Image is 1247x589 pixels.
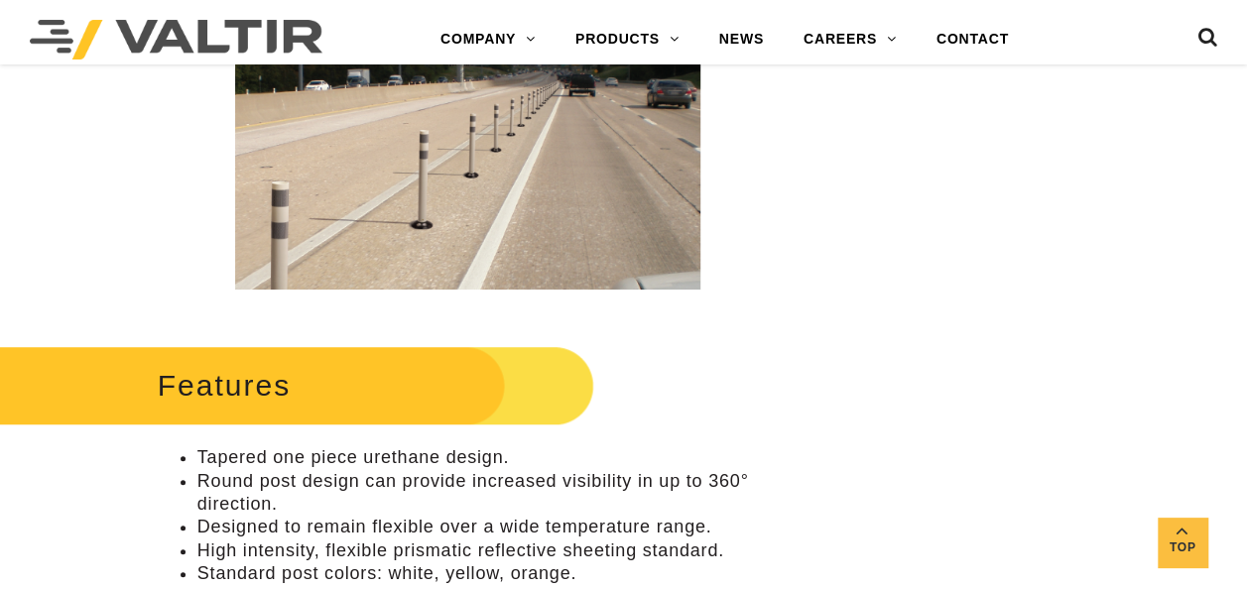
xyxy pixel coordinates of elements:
a: COMPANY [421,20,556,59]
a: Top [1158,518,1207,567]
li: Standard post colors: white, yellow, orange. [197,562,778,585]
a: CONTACT [917,20,1029,59]
a: NEWS [699,20,784,59]
span: Top [1158,537,1207,560]
li: Tapered one piece urethane design. [197,446,778,469]
li: Round post design can provide increased visibility in up to 360° direction. [197,470,778,517]
li: High intensity, flexible prismatic reflective sheeting standard. [197,539,778,562]
a: PRODUCTS [556,20,699,59]
a: CAREERS [784,20,917,59]
img: Valtir [30,20,322,59]
li: Designed to remain flexible over a wide temperature range. [197,516,778,538]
